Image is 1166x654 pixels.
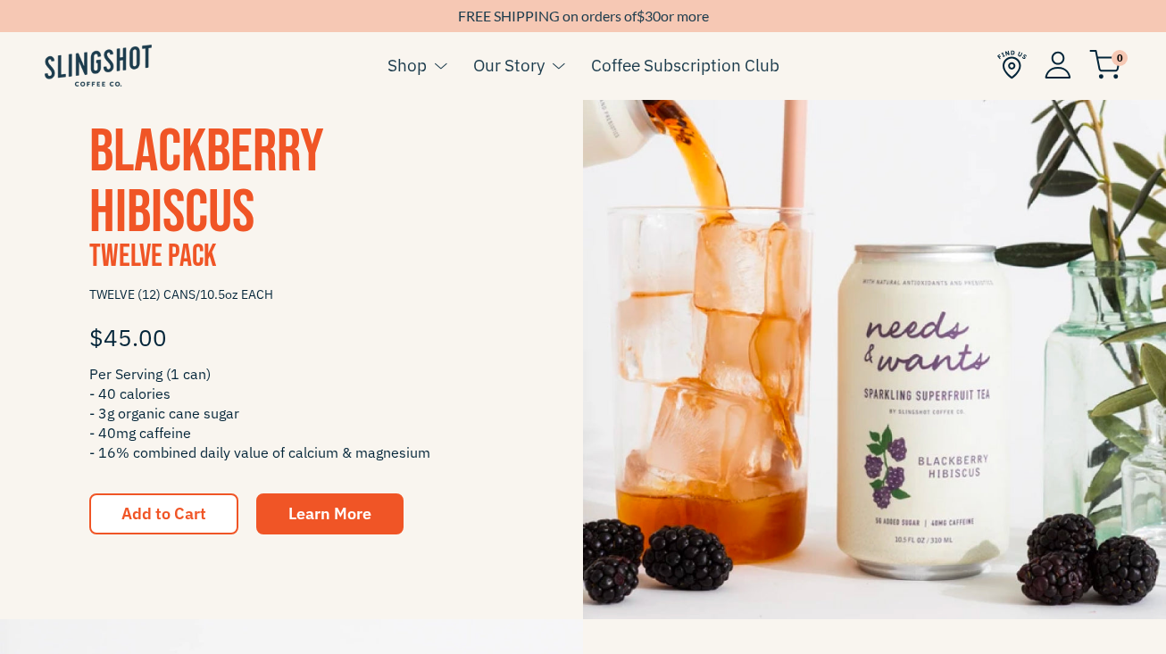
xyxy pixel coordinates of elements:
[89,279,494,310] span: TWELVE (12) CANS/10.5oz EACH
[89,116,324,249] a: Blackberry Hibiscus
[1089,54,1121,76] a: 0
[473,52,545,79] a: Our Story
[89,364,494,462] span: Per Serving (1 can) - 40 calories - 3g organic cane sugar - 40mg caffeine - 16% combined daily va...
[288,503,371,524] span: Learn More
[997,50,1027,79] img: Find Us
[89,310,494,364] div: $45.00
[1045,51,1071,79] img: Account
[121,503,206,524] span: Add to Cart
[387,52,427,79] a: Shop
[583,37,1166,619] img: Needs & Wants - Blackberry Hibiscus Six Pack
[89,237,216,276] span: Twelve Pack
[591,52,779,79] a: Coffee Subscription Club
[1112,50,1128,66] span: 0
[1089,50,1121,79] img: cart
[645,7,661,24] span: 30
[89,493,238,534] button: Add to Cart
[256,493,404,534] a: Learn More
[637,7,645,24] span: $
